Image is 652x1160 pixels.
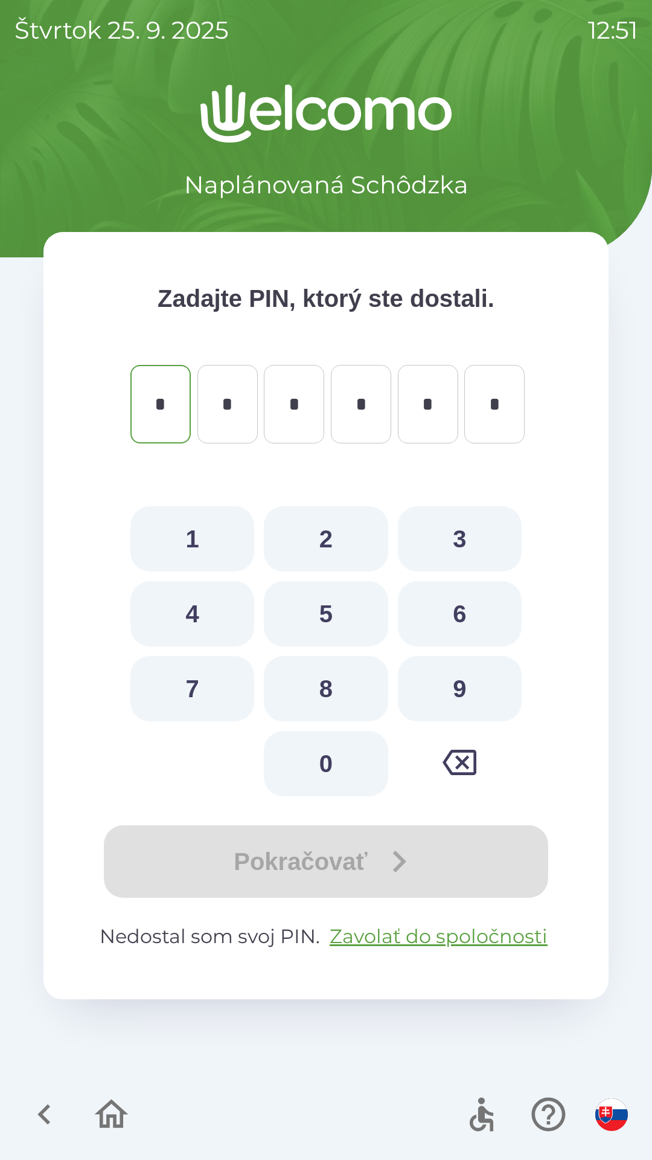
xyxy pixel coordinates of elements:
[264,731,388,796] button: 0
[92,280,560,317] p: Zadajte PIN, ktorý ste dostali.
[264,506,388,572] button: 2
[184,167,468,203] p: Naplánovaná Schôdzka
[43,85,609,143] img: Logo
[264,656,388,721] button: 8
[14,12,229,48] p: štvrtok 25. 9. 2025
[264,581,388,646] button: 5
[130,581,254,646] button: 4
[398,506,522,572] button: 3
[325,922,552,951] button: Zavolať do spoločnosti
[130,656,254,721] button: 7
[92,922,560,951] p: Nedostal som svoj PIN.
[595,1098,628,1131] img: sk flag
[588,12,638,48] p: 12:51
[398,656,522,721] button: 9
[130,506,254,572] button: 1
[398,581,522,646] button: 6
